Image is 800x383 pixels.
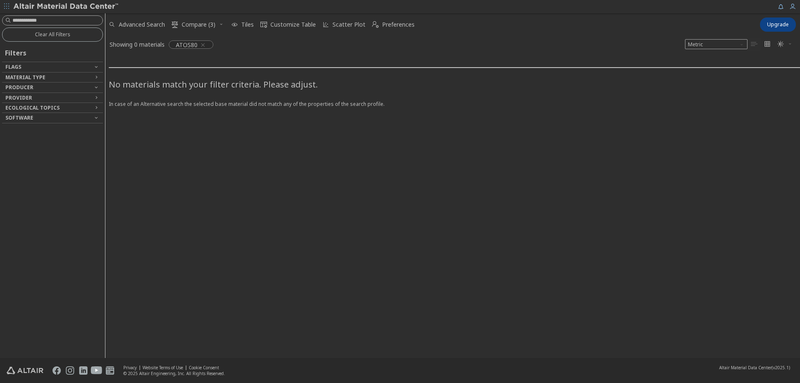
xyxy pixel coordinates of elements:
div: Unit System [685,39,747,49]
span: Upgrade [767,21,789,28]
span: Preferences [382,22,415,28]
button: Table View [747,38,761,51]
i:  [372,21,379,28]
button: Material Type [2,73,103,83]
span: Material Type [5,74,45,81]
div: Showing 0 materials [110,40,165,48]
span: Metric [685,39,747,49]
button: Software [2,113,103,123]
span: Flags [5,63,21,70]
span: Tiles [241,22,254,28]
a: Privacy [123,365,137,370]
span: Provider [5,94,32,101]
img: Altair Material Data Center [13,3,120,11]
div: © 2025 Altair Engineering, Inc. All Rights Reserved. [123,370,225,376]
span: Compare (3) [182,22,215,28]
span: Clear All Filters [35,31,70,38]
button: Upgrade [760,18,796,32]
i:  [172,21,178,28]
button: Flags [2,62,103,72]
a: Cookie Consent [189,365,219,370]
span: Software [5,114,33,121]
span: Scatter Plot [332,22,365,28]
button: Tile View [761,38,774,51]
div: Filters [2,42,30,62]
span: ATOS80 [176,41,197,48]
span: Ecological Topics [5,104,60,111]
i:  [751,41,757,48]
span: Advanced Search [119,22,165,28]
i:  [764,41,771,48]
i:  [260,21,267,28]
span: Producer [5,84,33,91]
div: (v2025.1) [719,365,790,370]
button: Ecological Topics [2,103,103,113]
button: Provider [2,93,103,103]
span: Altair Material Data Center [719,365,772,370]
img: Altair Engineering [7,367,43,374]
span: Customize Table [270,22,316,28]
button: Clear All Filters [2,28,103,42]
button: Theme [774,38,796,51]
i:  [777,41,784,48]
button: Producer [2,83,103,93]
a: Website Terms of Use [142,365,183,370]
